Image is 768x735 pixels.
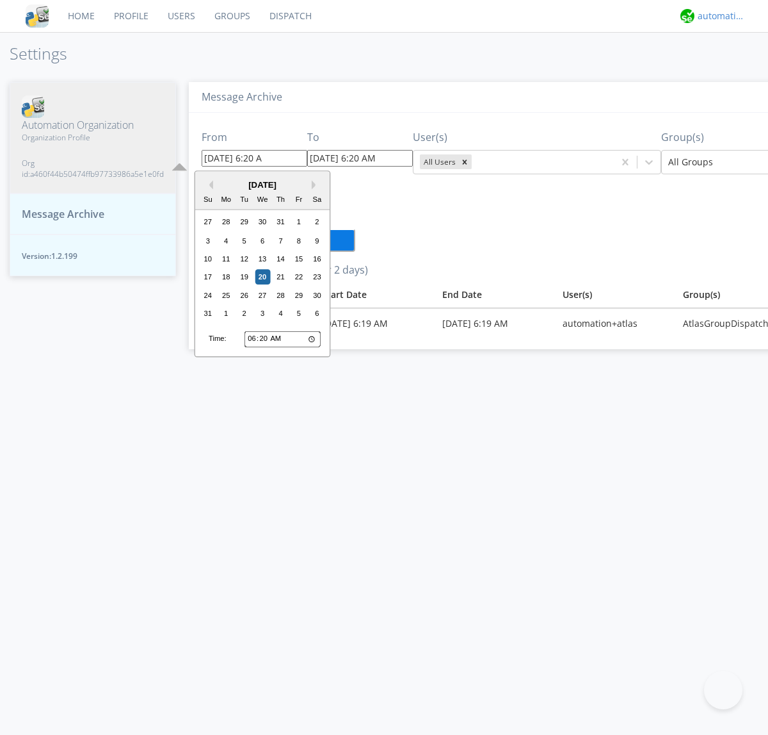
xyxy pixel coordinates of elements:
div: Choose Saturday, August 9th, 2025 [310,233,325,249]
div: Tu [237,192,252,208]
div: [DATE] 6:19 AM [322,317,429,330]
div: Choose Friday, September 5th, 2025 [291,306,307,322]
div: Choose Friday, August 22nd, 2025 [291,270,307,285]
button: Previous Month [204,181,213,190]
div: Choose Tuesday, August 12th, 2025 [237,251,252,267]
div: Time: [209,334,227,344]
div: Choose Sunday, July 27th, 2025 [200,215,216,230]
div: Choose Saturday, August 2nd, 2025 [310,215,325,230]
div: Choose Monday, August 11th, 2025 [218,251,234,267]
div: Sa [310,192,325,208]
div: Choose Wednesday, August 6th, 2025 [255,233,270,249]
div: Choose Sunday, August 24th, 2025 [200,288,216,303]
div: automation+atlas [563,317,670,330]
div: Su [200,192,216,208]
div: Choose Tuesday, August 19th, 2025 [237,270,252,285]
div: Choose Wednesday, September 3rd, 2025 [255,306,270,322]
h3: User(s) [413,132,661,144]
span: Message Archive [22,207,104,222]
div: Choose Friday, August 15th, 2025 [291,251,307,267]
div: Choose Monday, August 4th, 2025 [218,233,234,249]
div: Choose Friday, August 29th, 2025 [291,288,307,303]
div: Choose Wednesday, August 27th, 2025 [255,288,270,303]
button: Version:1.2.199 [10,235,176,276]
div: Choose Monday, August 25th, 2025 [218,288,234,303]
div: Choose Tuesday, August 26th, 2025 [237,288,252,303]
div: Choose Friday, August 1st, 2025 [291,215,307,230]
span: Automation Organization [22,118,164,133]
img: d2d01cd9b4174d08988066c6d424eccd [680,9,694,23]
th: User(s) [556,282,676,308]
span: Version: 1.2.199 [22,251,164,261]
div: Choose Sunday, August 3rd, 2025 [200,233,216,249]
div: Remove All Users [458,154,472,169]
input: Time [244,331,321,347]
iframe: Toggle Customer Support [704,671,742,709]
button: Automation OrganizationOrganization ProfileOrg id:a460f44b50474ffb97733986a5e1e0fd [10,82,176,194]
div: Choose Friday, August 8th, 2025 [291,233,307,249]
img: cddb5a64eb264b2086981ab96f4c1ba7 [22,95,44,118]
div: Choose Thursday, September 4th, 2025 [273,306,289,322]
div: Choose Monday, August 18th, 2025 [218,270,234,285]
div: month 2025-08 [199,213,326,323]
div: Choose Saturday, September 6th, 2025 [310,306,325,322]
div: Choose Thursday, August 14th, 2025 [273,251,289,267]
th: Toggle SortBy [436,282,556,308]
div: Choose Wednesday, August 13th, 2025 [255,251,270,267]
div: [DATE] [195,179,330,191]
button: Next Month [312,181,321,190]
div: Choose Sunday, August 10th, 2025 [200,251,216,267]
div: Fr [291,192,307,208]
div: Mo [218,192,234,208]
button: Message Archive [10,194,176,235]
div: Choose Thursday, August 7th, 2025 [273,233,289,249]
h3: From [202,132,307,144]
span: Org id: a460f44b50474ffb97733986a5e1e0fd [22,158,164,179]
div: Choose Tuesday, July 29th, 2025 [237,215,252,230]
div: Choose Sunday, August 31st, 2025 [200,306,216,322]
div: Choose Wednesday, August 20th, 2025 [255,270,270,285]
div: Choose Monday, July 28th, 2025 [218,215,234,230]
div: automation+atlas [698,10,746,22]
div: Choose Saturday, August 16th, 2025 [310,251,325,267]
div: Choose Saturday, August 30th, 2025 [310,288,325,303]
span: Organization Profile [22,132,164,143]
div: Choose Monday, September 1st, 2025 [218,306,234,322]
div: Choose Thursday, July 31st, 2025 [273,215,289,230]
div: Choose Tuesday, August 5th, 2025 [237,233,252,249]
div: We [255,192,270,208]
div: Choose Thursday, August 28th, 2025 [273,288,289,303]
div: Th [273,192,289,208]
div: Choose Tuesday, September 2nd, 2025 [237,306,252,322]
div: Choose Saturday, August 23rd, 2025 [310,270,325,285]
div: All Users [420,154,458,169]
th: Toggle SortBy [316,282,436,308]
h3: To [307,132,413,144]
img: cddb5a64eb264b2086981ab96f4c1ba7 [26,4,49,28]
div: Choose Sunday, August 17th, 2025 [200,270,216,285]
div: Choose Wednesday, July 30th, 2025 [255,215,270,230]
div: [DATE] 6:19 AM [442,317,550,330]
div: Choose Thursday, August 21st, 2025 [273,270,289,285]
